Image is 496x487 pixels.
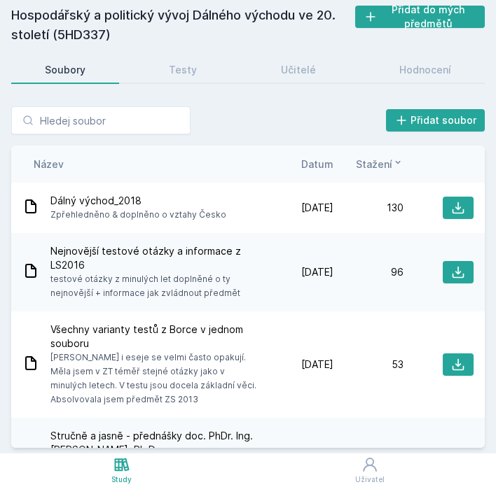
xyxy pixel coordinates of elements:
[355,6,485,28] button: Přidat do mých předmětů
[281,63,316,77] div: Učitelé
[301,157,333,171] button: Datum
[301,201,333,215] span: [DATE]
[136,56,231,84] a: Testy
[366,56,485,84] a: Hodnocení
[11,56,119,84] a: Soubory
[50,244,258,272] span: Nejnovější testové otázky a informace z LS2016
[355,474,385,485] div: Uživatel
[169,63,197,77] div: Testy
[11,106,191,134] input: Hledej soubor
[247,56,350,84] a: Učitelé
[111,474,132,485] div: Study
[50,429,258,457] span: Stručně a jasně - přednášky doc. PhDr. Ing. [PERSON_NAME], Ph.D.
[333,265,404,279] div: 96
[399,63,451,77] div: Hodnocení
[34,157,64,171] button: Název
[301,358,333,372] span: [DATE]
[50,351,258,407] span: [PERSON_NAME] i eseje se velmi často opakují. Měla jsem v ZT téměř stejné otázky jako v minulých ...
[356,157,404,171] button: Stažení
[301,265,333,279] span: [DATE]
[356,157,392,171] span: Stažení
[50,194,226,208] span: Dálný východ_2018
[386,109,485,132] button: Přidat soubor
[11,6,355,45] h2: Hospodářský a politický vývoj Dálného východu ve 20. století (5HD337)
[50,323,258,351] span: Všechny varianty testů z Borce v jednom souboru
[333,358,404,372] div: 53
[45,63,85,77] div: Soubory
[50,208,226,222] span: Zpřehledněno & doplněno o vztahy Česko
[50,272,258,300] span: testové otázky z minulých let doplněné o ty nejnovější + informace jak zvládnout předmět
[333,201,404,215] div: 130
